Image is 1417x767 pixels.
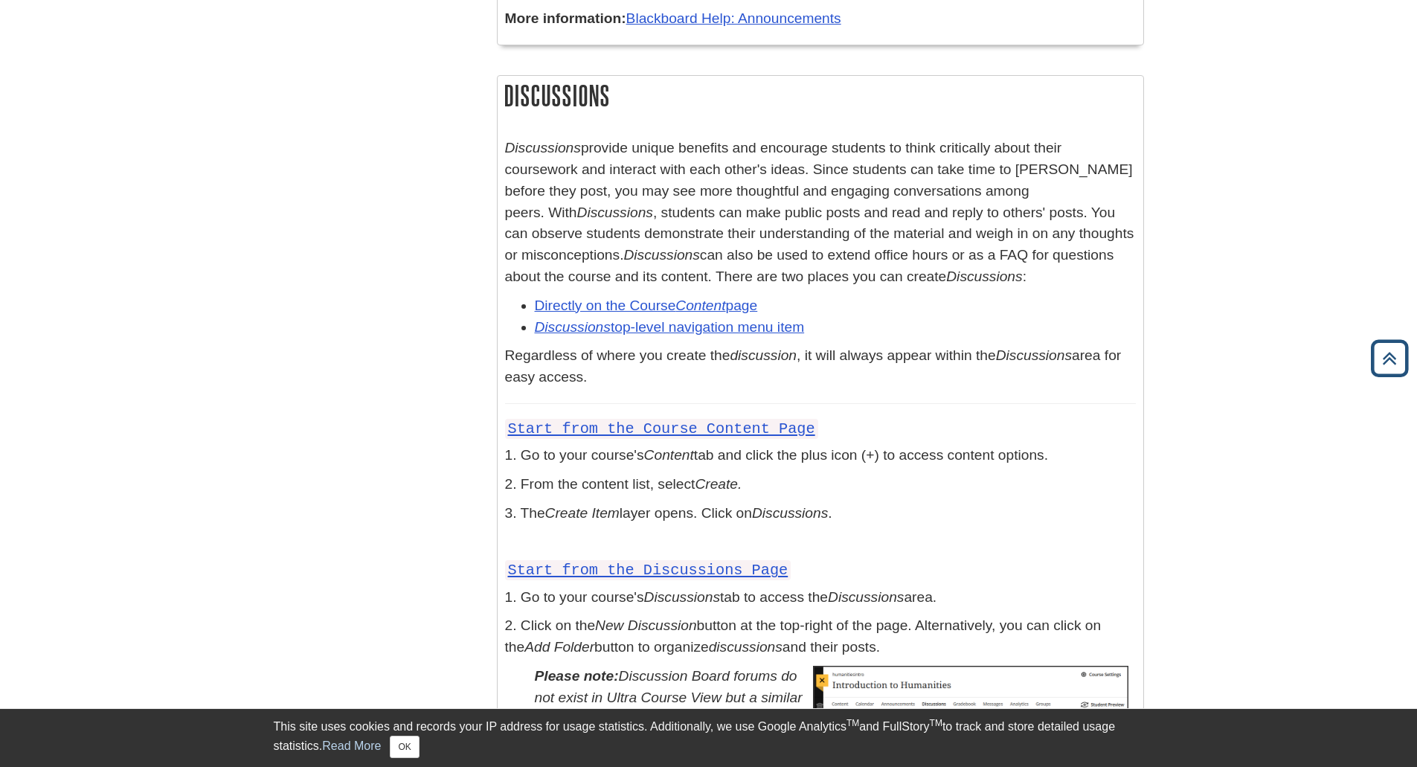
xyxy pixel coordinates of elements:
[709,639,783,655] i: discussions
[675,298,725,313] em: Content
[946,269,1022,284] em: Discussions
[505,615,1136,658] p: 2. Click on the button at the top-right of the page. Alternatively, you can click on the button t...
[644,447,694,463] i: Content
[644,589,720,605] em: Discussions
[535,319,805,335] a: Discussionstop-level navigation menu item
[828,589,904,605] em: Discussions
[730,347,797,363] i: discussion
[322,739,381,752] a: Read More
[505,10,626,26] strong: More information:
[996,347,1072,363] em: Discussions
[595,617,697,633] em: New Discussion
[846,718,859,728] sup: TM
[508,562,788,579] a: Start from the Discussions Page
[577,205,653,220] em: Discussions
[274,718,1144,758] div: This site uses cookies and records your IP address for usage statistics. Additionally, we use Goo...
[505,345,1136,388] p: Regardless of where you create the , it will always appear within the area for easy access.
[623,247,699,263] em: Discussions
[505,140,581,155] em: Discussions
[535,668,619,684] em: Please note:
[545,505,620,521] em: Create Item
[498,76,1143,115] h2: Discussions
[752,505,828,521] em: Discussions
[524,639,594,655] em: Add Folder
[508,420,815,437] a: Start from the Course Content Page
[535,319,611,335] em: Discussions
[535,298,758,313] a: Directly on the CourseContentpage
[390,736,419,758] button: Close
[505,474,1136,495] p: 2. From the content list, select
[505,138,1136,288] p: provide unique benefits and encourage students to think critically about their coursework and int...
[505,503,1136,524] p: 3. The layer opens. Click on .
[695,476,742,492] i: Create.
[930,718,942,728] sup: TM
[505,445,1136,466] p: 1. Go to your course's tab and click the plus icon (+) to access content options.
[626,10,841,26] a: Blackboard Help: Announcements
[1366,348,1413,368] a: Back to Top
[505,587,1136,609] p: 1. Go to your course's tab to access the area.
